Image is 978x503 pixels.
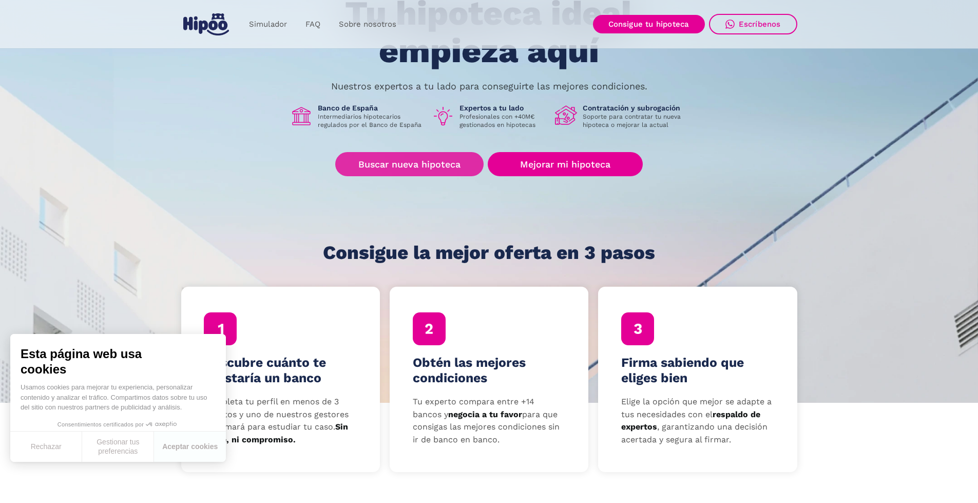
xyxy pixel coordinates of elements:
[318,103,424,113] h1: Banco de España
[204,355,357,386] h4: Descubre cuánto te prestaría un banco
[621,396,774,446] p: Elige la opción que mejor se adapte a tus necesidades con el , garantizando una decisión acertada...
[583,113,688,129] p: Soporte para contratar tu nueva hipoteca o mejorar la actual
[488,152,642,176] a: Mejorar mi hipoteca
[593,15,705,33] a: Consigue tu hipoteca
[739,20,781,29] div: Escríbenos
[459,113,547,129] p: Profesionales con +40M€ gestionados en hipotecas
[335,152,484,176] a: Buscar nueva hipoteca
[413,396,566,446] p: Tu experto compara entre +14 bancos y para que consigas las mejores condiciones sin ir de banco e...
[448,409,522,419] strong: negocia a tu favor
[323,243,655,263] h1: Consigue la mejor oferta en 3 pasos
[204,396,357,446] p: Completa tu perfil en menos de 3 minutos y uno de nuestros gestores te llamará para estudiar tu c...
[204,422,348,444] strong: Sin coste, ni compromiso.
[240,14,296,34] a: Simulador
[181,9,232,40] a: home
[318,113,424,129] p: Intermediarios hipotecarios regulados por el Banco de España
[330,14,406,34] a: Sobre nosotros
[296,14,330,34] a: FAQ
[459,103,547,113] h1: Expertos a tu lado
[709,14,797,34] a: Escríbenos
[621,355,774,386] h4: Firma sabiendo que eliges bien
[331,82,647,90] p: Nuestros expertos a tu lado para conseguirte las mejores condiciones.
[583,103,688,113] h1: Contratación y subrogación
[413,355,566,386] h4: Obtén las mejores condiciones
